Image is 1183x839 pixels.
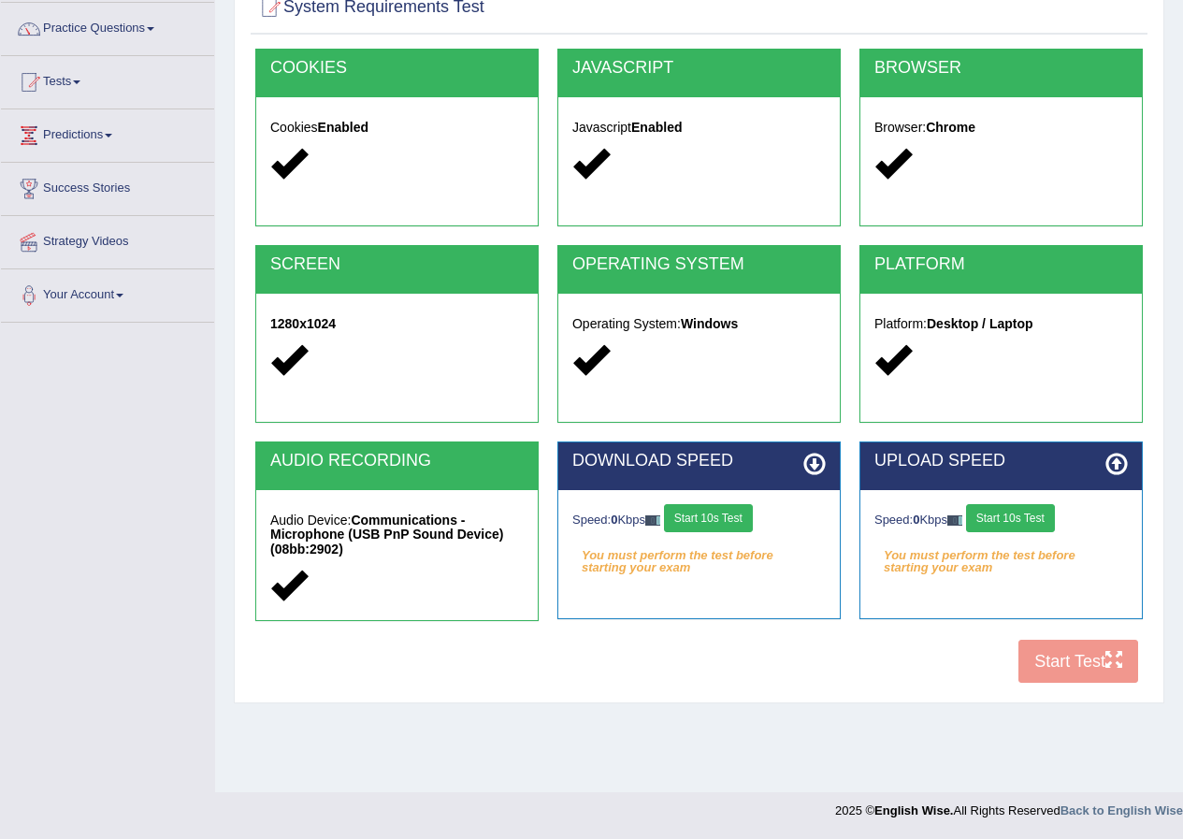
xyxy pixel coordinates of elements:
img: ajax-loader-fb-connection.gif [645,515,660,526]
h2: DOWNLOAD SPEED [572,452,826,470]
h2: UPLOAD SPEED [874,452,1128,470]
img: ajax-loader-fb-connection.gif [947,515,962,526]
strong: English Wise. [874,803,953,817]
h2: AUDIO RECORDING [270,452,524,470]
a: Tests [1,56,214,103]
h2: PLATFORM [874,255,1128,274]
a: Back to English Wise [1060,803,1183,817]
strong: Desktop / Laptop [927,316,1033,331]
h5: Audio Device: [270,514,524,557]
h2: JAVASCRIPT [572,59,826,78]
strong: Enabled [631,120,682,135]
a: Practice Questions [1,3,214,50]
strong: Enabled [318,120,368,135]
div: Speed: Kbps [874,504,1128,537]
h5: Cookies [270,121,524,135]
strong: 0 [913,513,919,527]
strong: 0 [611,513,617,527]
strong: Windows [681,316,738,331]
button: Start 10s Test [966,504,1055,532]
div: Speed: Kbps [572,504,826,537]
h2: OPERATING SYSTEM [572,255,826,274]
div: 2025 © All Rights Reserved [835,792,1183,819]
h2: SCREEN [270,255,524,274]
h5: Platform: [874,317,1128,331]
h5: Browser: [874,121,1128,135]
strong: 1280x1024 [270,316,336,331]
h5: Javascript [572,121,826,135]
h2: BROWSER [874,59,1128,78]
a: Success Stories [1,163,214,210]
h5: Operating System: [572,317,826,331]
strong: Chrome [926,120,975,135]
em: You must perform the test before starting your exam [874,542,1128,570]
a: Strategy Videos [1,216,214,263]
em: You must perform the test before starting your exam [572,542,826,570]
button: Start 10s Test [664,504,753,532]
strong: Communications - Microphone (USB PnP Sound Device) (08bb:2902) [270,513,503,557]
h2: COOKIES [270,59,524,78]
a: Your Account [1,269,214,316]
a: Predictions [1,109,214,156]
